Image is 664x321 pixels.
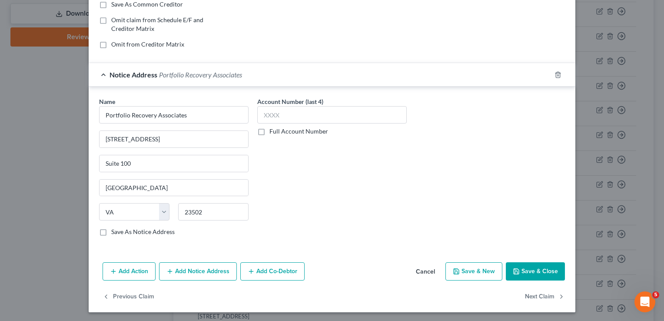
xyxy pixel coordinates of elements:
button: Save & New [445,262,502,281]
label: Full Account Number [269,127,328,136]
iframe: Intercom live chat [634,291,655,312]
input: Apt, Suite, etc... [100,155,248,172]
button: Add Notice Address [159,262,237,281]
button: Previous Claim [103,288,154,306]
span: 5 [652,291,659,298]
label: Account Number (last 4) [257,97,323,106]
label: Save As Notice Address [111,227,175,236]
input: XXXX [257,106,407,124]
span: Omit from Creditor Matrix [111,40,184,48]
input: Enter zip.. [178,203,249,221]
span: Omit claim from Schedule E/F and Creditor Matrix [111,16,203,32]
button: Next Claim [525,288,565,306]
button: Cancel [409,263,442,281]
input: Search by name... [99,106,249,124]
button: Add Co-Debtor [240,262,305,281]
input: Enter city... [100,180,248,196]
span: Notice Address [110,70,157,79]
input: Enter address... [100,131,248,147]
span: Name [99,98,115,105]
span: Portfolio Recovery Associates [159,70,242,79]
button: Add Action [103,262,156,281]
button: Save & Close [506,262,565,281]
